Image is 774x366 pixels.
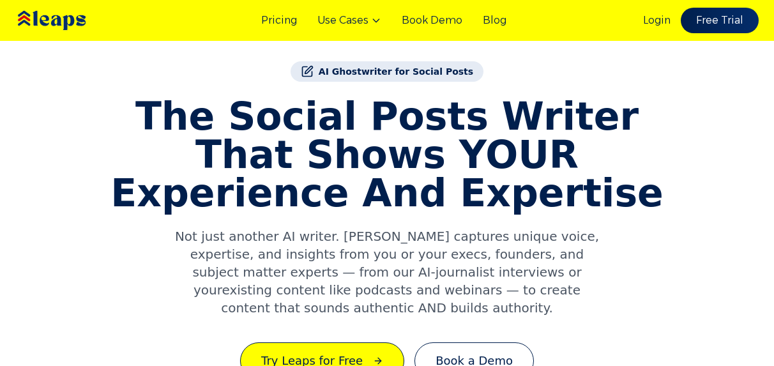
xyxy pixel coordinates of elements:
[15,2,124,39] img: Leaps Logo
[681,8,759,33] a: Free Trial
[643,13,671,28] a: Login
[402,13,462,28] a: Book Demo
[291,61,483,82] div: AI Ghostwriter for Social Posts
[172,227,602,317] p: Not just another AI writer. [PERSON_NAME] captures unique voice, expertise, and insights from you...
[483,13,506,28] a: Blog
[317,13,381,28] button: Use Cases
[261,13,297,28] a: Pricing
[101,97,673,212] h1: The Social Posts Writer That Shows YOUR Experience And Expertise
